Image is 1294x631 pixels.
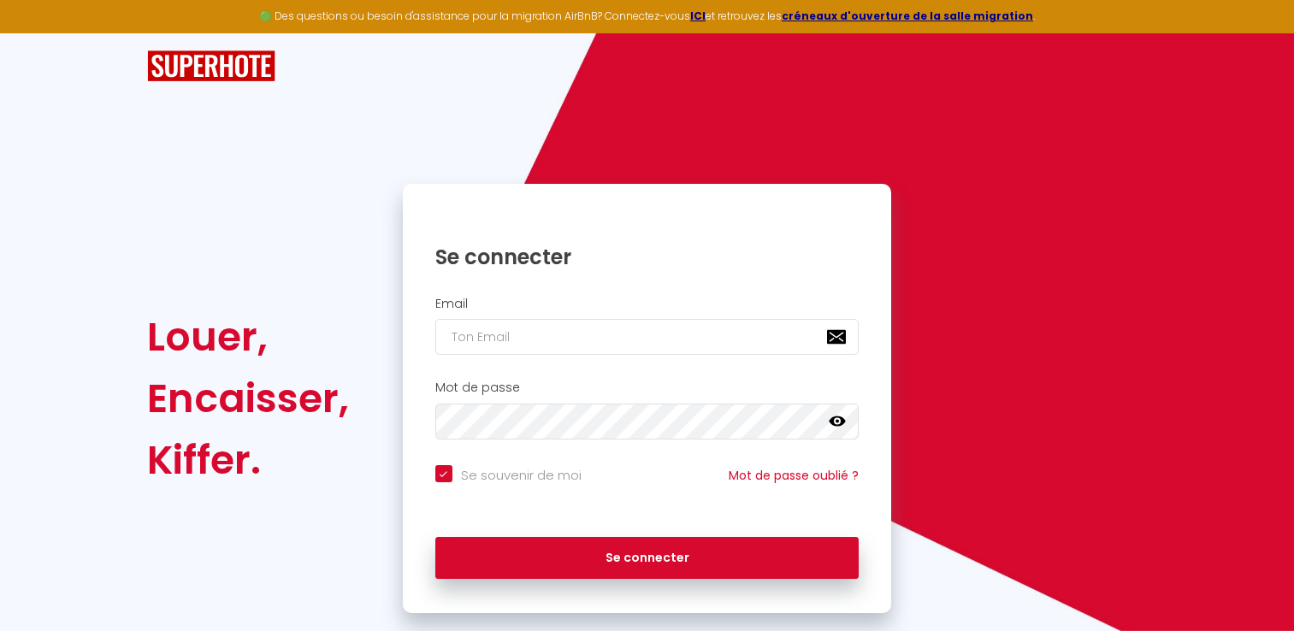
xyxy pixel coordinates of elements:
div: Louer, [147,306,349,368]
button: Se connecter [435,537,860,580]
h1: Se connecter [435,244,860,270]
img: SuperHote logo [147,50,275,82]
h2: Email [435,297,860,311]
h2: Mot de passe [435,380,860,395]
div: Kiffer. [147,429,349,491]
a: Mot de passe oublié ? [729,467,859,484]
input: Ton Email [435,319,860,355]
a: créneaux d'ouverture de la salle migration [782,9,1033,23]
a: ICI [690,9,706,23]
div: Encaisser, [147,368,349,429]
